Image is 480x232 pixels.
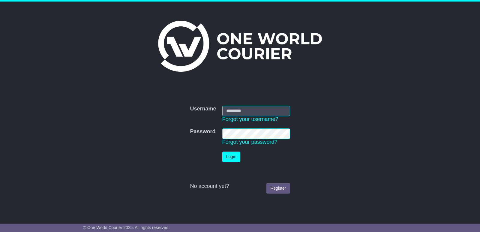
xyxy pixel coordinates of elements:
[190,183,290,190] div: No account yet?
[83,225,170,230] span: © One World Courier 2025. All rights reserved.
[222,139,277,145] a: Forgot your password?
[190,106,216,112] label: Username
[158,21,322,72] img: One World
[222,116,278,122] a: Forgot your username?
[266,183,290,194] a: Register
[222,152,240,162] button: Login
[190,128,215,135] label: Password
